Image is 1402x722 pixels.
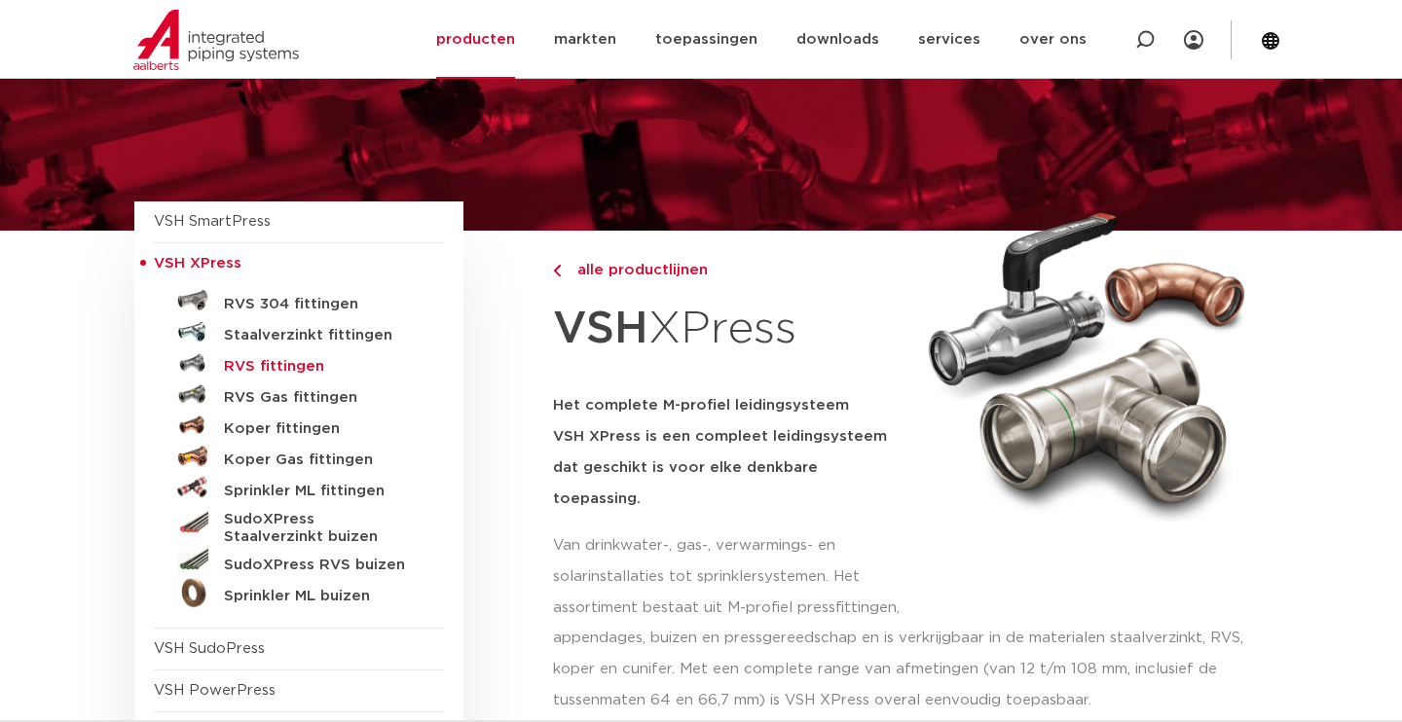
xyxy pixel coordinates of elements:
[224,511,417,546] h5: SudoXPress Staalverzinkt buizen
[154,641,265,656] a: VSH SudoPress
[553,292,905,367] h1: XPress
[224,483,417,500] h5: Sprinkler ML fittingen
[566,263,708,277] span: alle productlijnen
[154,410,444,441] a: Koper fittingen
[154,379,444,410] a: RVS Gas fittingen
[154,285,444,316] a: RVS 304 fittingen
[224,296,417,313] h5: RVS 304 fittingen
[224,557,417,574] h5: SudoXPress RVS buizen
[224,389,417,407] h5: RVS Gas fittingen
[154,683,276,698] a: VSH PowerPress
[553,259,905,282] a: alle productlijnen
[154,472,444,503] a: Sprinkler ML fittingen
[553,623,1269,716] p: appendages, buizen en pressgereedschap en is verkrijgbaar in de materialen staalverzinkt, RVS, ko...
[154,546,444,577] a: SudoXPress RVS buizen
[154,214,271,229] a: VSH SmartPress
[154,347,444,379] a: RVS fittingen
[224,420,417,438] h5: Koper fittingen
[154,503,444,546] a: SudoXPress Staalverzinkt buizen
[224,588,417,605] h5: Sprinkler ML buizen
[553,390,905,515] h5: Het complete M-profiel leidingsysteem VSH XPress is een compleet leidingsysteem dat geschikt is v...
[224,327,417,344] h5: Staalverzinkt fittingen
[154,577,444,608] a: Sprinkler ML buizen
[154,441,444,472] a: Koper Gas fittingen
[224,358,417,376] h5: RVS fittingen
[553,530,905,624] p: Van drinkwater-, gas-, verwarmings- en solarinstallaties tot sprinklersystemen. Het assortiment b...
[154,256,241,271] span: VSH XPress
[154,316,444,347] a: Staalverzinkt fittingen
[553,265,561,277] img: chevron-right.svg
[553,307,648,351] strong: VSH
[224,451,417,469] h5: Koper Gas fittingen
